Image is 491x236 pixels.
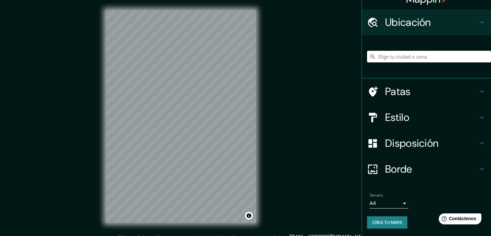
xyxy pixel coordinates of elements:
div: Borde [362,156,491,182]
font: Disposición [385,136,438,150]
input: Elige tu ciudad o zona [367,51,491,62]
canvas: Mapa [106,10,256,223]
font: Borde [385,162,412,176]
font: Tamaño [370,193,383,198]
font: A4 [370,200,376,207]
font: Ubicación [385,16,431,29]
div: Disposición [362,130,491,156]
font: Patas [385,85,411,98]
div: Ubicación [362,9,491,35]
div: Patas [362,79,491,104]
iframe: Lanzador de widgets de ayuda [434,211,484,229]
button: Activar o desactivar atribución [245,212,253,220]
div: A4 [370,198,408,209]
font: Estilo [385,111,409,124]
button: Crea tu mapa [367,216,407,229]
div: Estilo [362,104,491,130]
font: Crea tu mapa [372,220,402,225]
